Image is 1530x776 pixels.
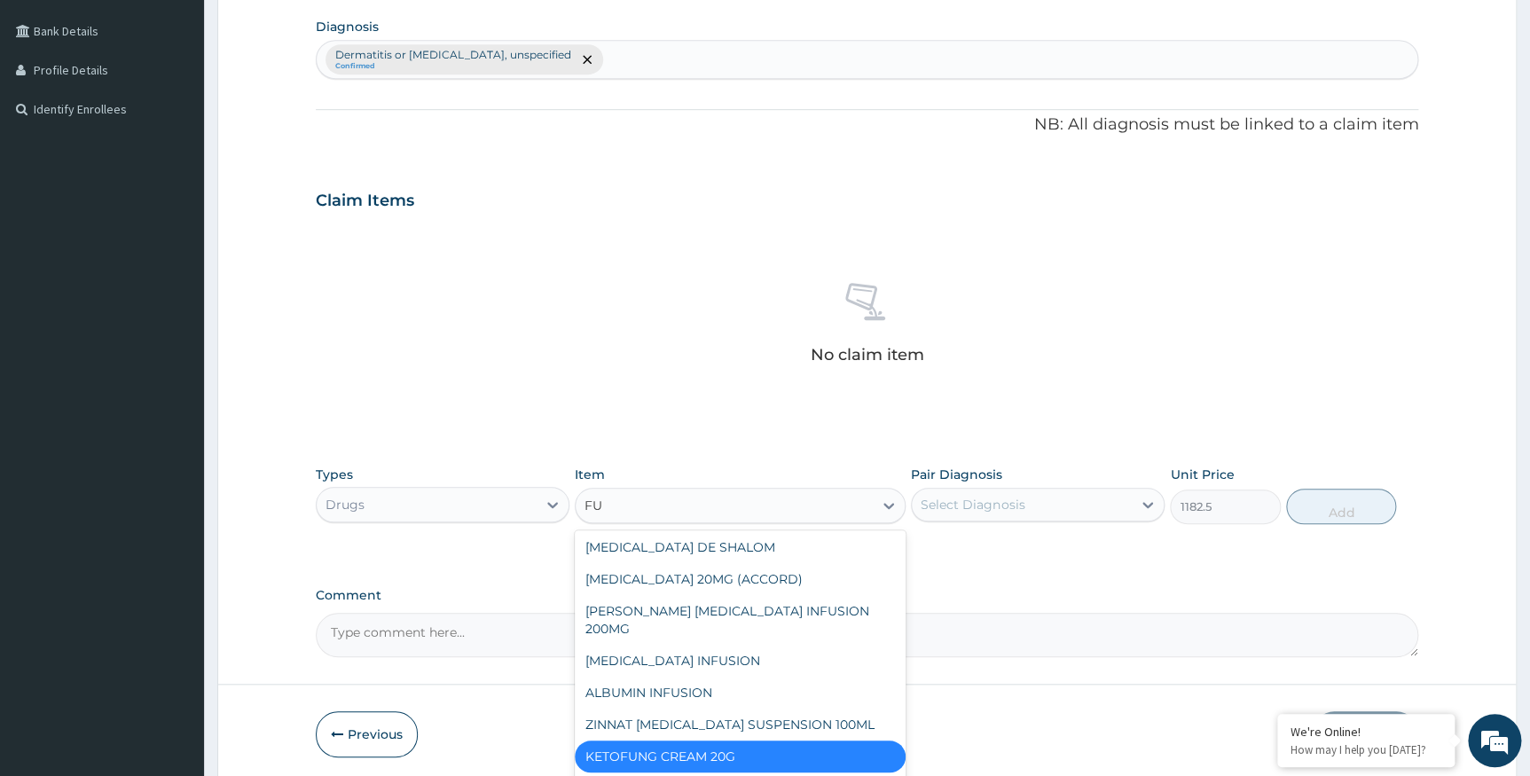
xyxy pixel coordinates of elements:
div: Select Diagnosis [921,496,1024,513]
small: Confirmed [335,62,571,71]
div: [MEDICAL_DATA] INFUSION [575,645,906,677]
div: ZINNAT [MEDICAL_DATA] SUSPENSION 100ML [575,709,906,741]
label: Comment [316,588,1419,603]
button: Submit [1312,711,1418,757]
div: Minimize live chat window [291,9,333,51]
label: Types [316,467,353,482]
label: Diagnosis [316,18,379,35]
label: Item [575,466,605,483]
p: NB: All diagnosis must be linked to a claim item [316,114,1419,137]
label: Pair Diagnosis [911,466,1002,483]
span: remove selection option [579,51,595,67]
div: ALBUMIN INFUSION [575,677,906,709]
div: [MEDICAL_DATA] DE SHALOM [575,531,906,563]
div: Drugs [326,496,365,513]
p: How may I help you today? [1291,742,1441,757]
h3: Claim Items [316,192,414,211]
button: Previous [316,711,418,757]
button: Add [1286,489,1396,524]
div: We're Online! [1291,724,1441,740]
textarea: Type your message and hit 'Enter' [9,484,338,546]
p: Dermatitis or [MEDICAL_DATA], unspecified [335,48,571,62]
p: No claim item [810,346,923,364]
div: KETOFUNG CREAM 20G [575,741,906,772]
div: [MEDICAL_DATA] 20MG (ACCORD) [575,563,906,595]
div: [PERSON_NAME] [MEDICAL_DATA] INFUSION 200MG [575,595,906,645]
span: We're online! [103,223,245,403]
img: d_794563401_company_1708531726252_794563401 [33,89,72,133]
label: Unit Price [1170,466,1234,483]
div: Chat with us now [92,99,298,122]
